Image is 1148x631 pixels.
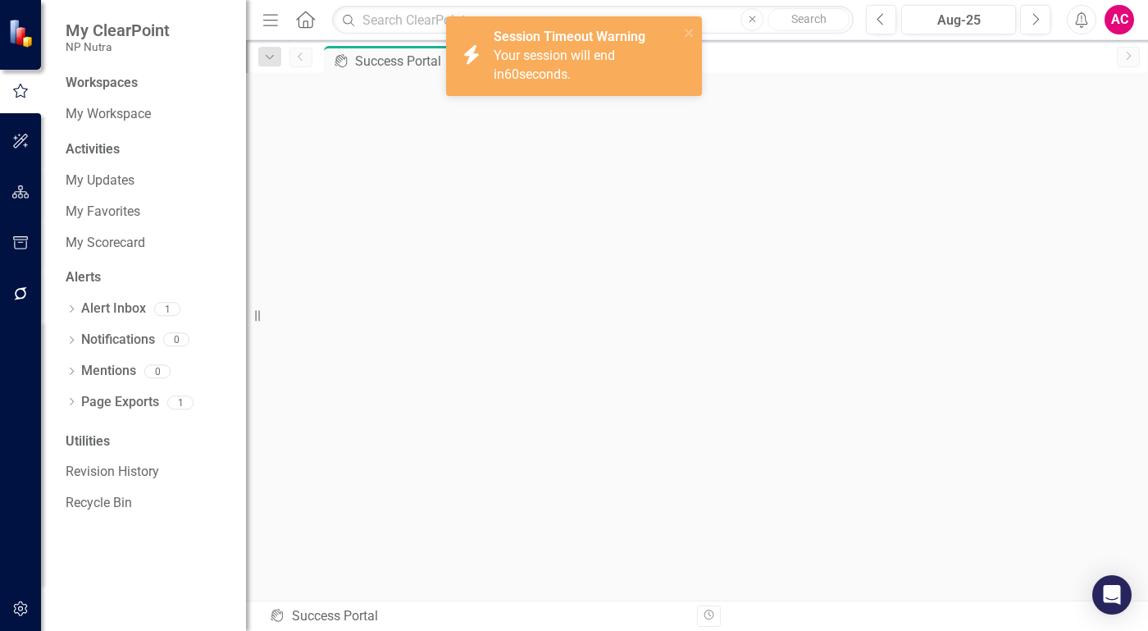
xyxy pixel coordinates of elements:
[81,299,146,318] a: Alert Inbox
[494,29,645,44] strong: Session Timeout Warning
[66,432,230,451] div: Utilities
[66,140,230,159] div: Activities
[66,268,230,287] div: Alerts
[355,51,484,71] div: Success Portal
[66,105,230,124] a: My Workspace
[768,8,850,31] button: Search
[907,11,1010,30] div: Aug-25
[246,73,1148,601] iframe: Success Portal
[332,6,854,34] input: Search ClearPoint...
[66,171,230,190] a: My Updates
[66,21,170,40] span: My ClearPoint
[494,48,615,82] span: Your session will end in seconds.
[66,494,230,513] a: Recycle Bin
[66,234,230,253] a: My Scorecard
[269,607,685,626] div: Success Portal
[901,5,1016,34] button: Aug-25
[8,19,37,48] img: ClearPoint Strategy
[163,333,189,347] div: 0
[144,364,171,378] div: 0
[1092,575,1132,615] div: Open Intercom Messenger
[66,40,170,53] small: NP Nutra
[66,463,230,482] a: Revision History
[81,362,136,381] a: Mentions
[81,331,155,350] a: Notifications
[167,396,194,409] div: 1
[684,23,695,42] button: close
[504,66,519,82] span: 60
[1105,5,1134,34] button: AC
[66,74,138,93] div: Workspaces
[791,12,827,25] span: Search
[154,302,180,316] div: 1
[81,393,159,412] a: Page Exports
[66,203,230,222] a: My Favorites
